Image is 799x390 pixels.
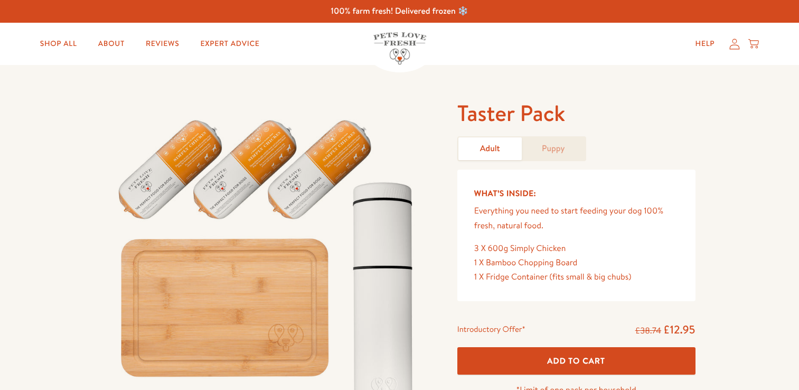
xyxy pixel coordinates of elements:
a: Expert Advice [192,33,268,54]
p: Everything you need to start feeding your dog 100% fresh, natural food. [474,204,679,233]
span: Add To Cart [547,355,605,366]
s: £38.74 [635,325,661,337]
img: Pets Love Fresh [373,32,426,64]
button: Add To Cart [457,347,695,375]
a: Adult [458,137,522,160]
div: 3 X 600g Simply Chicken [474,242,679,256]
a: Puppy [522,137,585,160]
h1: Taster Pack [457,99,695,128]
div: Introductory Offer* [457,322,525,338]
a: About [90,33,133,54]
span: £12.95 [663,322,695,337]
div: 1 X Fridge Container (fits small & big chubs) [474,270,679,284]
span: 1 X Bamboo Chopping Board [474,257,578,268]
a: Shop All [32,33,86,54]
h5: What’s Inside: [474,187,679,200]
a: Reviews [137,33,187,54]
a: Help [687,33,723,54]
